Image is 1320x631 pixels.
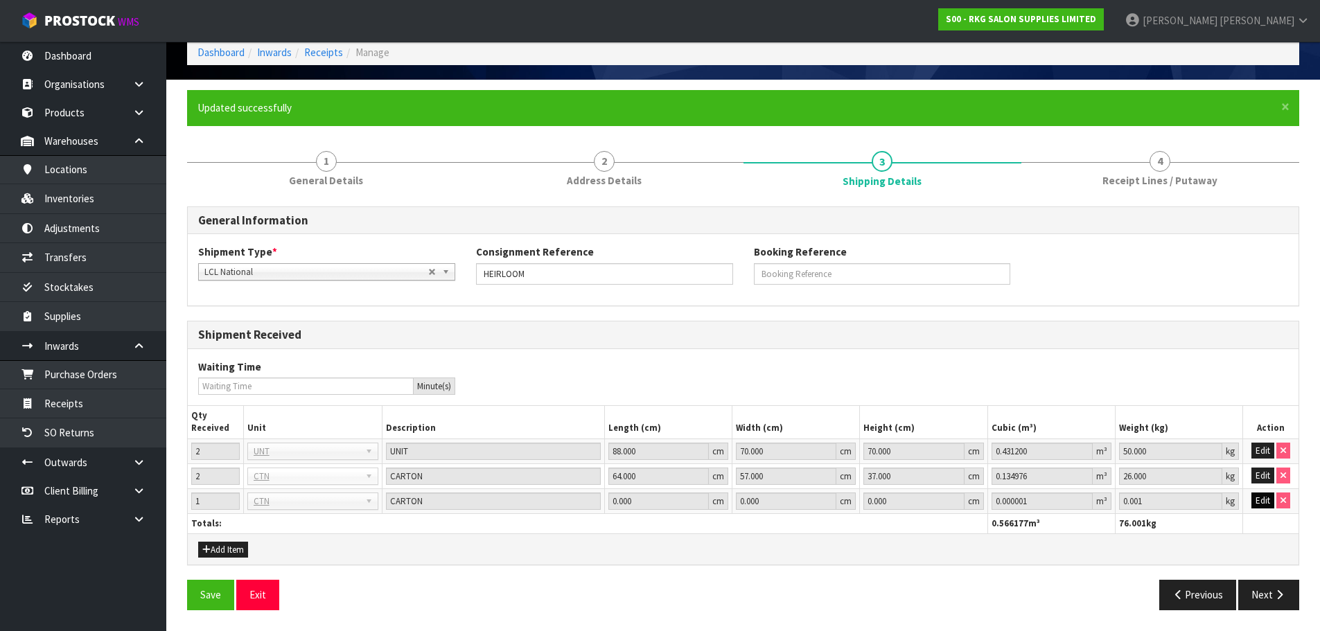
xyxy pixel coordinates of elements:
[198,245,277,259] label: Shipment Type
[992,492,1093,510] input: Cubic
[608,492,709,510] input: Length
[191,443,240,460] input: Qty Received
[965,492,984,510] div: cm
[1281,97,1290,116] span: ×
[476,263,733,285] input: Consignment Reference
[476,245,594,259] label: Consignment Reference
[736,443,836,460] input: Width
[1093,468,1111,485] div: m³
[1102,173,1217,188] span: Receipt Lines / Putaway
[604,406,732,438] th: Length (cm)
[118,15,139,28] small: WMS
[1222,492,1239,510] div: kg
[709,492,728,510] div: cm
[860,406,987,438] th: Height (cm)
[1220,14,1294,27] span: [PERSON_NAME]
[1222,468,1239,485] div: kg
[732,406,859,438] th: Width (cm)
[257,46,292,59] a: Inwards
[567,173,642,188] span: Address Details
[198,328,1288,341] h3: Shipment Received
[204,264,428,281] span: LCL National
[289,173,363,188] span: General Details
[938,8,1104,30] a: S00 - RKG SALON SUPPLIES LIMITED
[736,468,836,485] input: Width
[1222,443,1239,460] div: kg
[836,443,856,460] div: cm
[965,468,984,485] div: cm
[243,406,382,438] th: Unit
[1093,443,1111,460] div: m³
[608,468,709,485] input: Length
[1119,492,1222,510] input: Weight
[386,468,601,485] input: Description
[254,443,360,460] span: UNT
[382,406,605,438] th: Description
[187,580,234,610] button: Save
[709,443,728,460] div: cm
[1251,492,1274,509] button: Edit
[754,263,1011,285] input: Booking Reference
[1115,513,1242,533] th: kg
[197,46,245,59] a: Dashboard
[843,174,922,188] span: Shipping Details
[836,492,856,510] div: cm
[992,468,1093,485] input: Cubic
[188,406,243,438] th: Qty Received
[254,493,360,510] span: CTN
[386,492,601,510] input: Description
[946,13,1096,25] strong: S00 - RKG SALON SUPPLIES LIMITED
[187,196,1299,621] span: Shipping Details
[987,406,1115,438] th: Cubic (m³)
[198,359,261,374] label: Waiting Time
[863,492,964,510] input: Height
[987,513,1115,533] th: m³
[191,468,240,485] input: Qty Received
[1119,517,1146,529] span: 76.001
[1159,580,1237,610] button: Previous
[198,542,248,558] button: Add Item
[1243,406,1299,438] th: Action
[594,151,615,172] span: 2
[198,377,414,395] input: Waiting Time
[872,151,892,172] span: 3
[1150,151,1170,172] span: 4
[21,12,38,29] img: cube-alt.png
[191,492,240,510] input: Qty Received
[863,468,964,485] input: Height
[1093,492,1111,510] div: m³
[836,468,856,485] div: cm
[736,492,836,510] input: Width
[254,468,360,485] span: CTN
[965,443,984,460] div: cm
[1119,468,1222,485] input: Weight
[316,151,337,172] span: 1
[1115,406,1242,438] th: Weight (kg)
[386,443,601,460] input: Description
[414,377,455,395] div: Minute(s)
[608,443,709,460] input: Length
[198,214,1288,227] h3: General Information
[304,46,343,59] a: Receipts
[1238,580,1299,610] button: Next
[44,12,115,30] span: ProStock
[754,245,847,259] label: Booking Reference
[709,468,728,485] div: cm
[1119,443,1222,460] input: Weight
[197,101,292,114] span: Updated successfully
[1251,468,1274,484] button: Edit
[355,46,389,59] span: Manage
[863,443,964,460] input: Height
[188,513,987,533] th: Totals:
[1251,443,1274,459] button: Edit
[236,580,279,610] button: Exit
[992,443,1093,460] input: Cubic
[1143,14,1217,27] span: [PERSON_NAME]
[992,517,1028,529] span: 0.566177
